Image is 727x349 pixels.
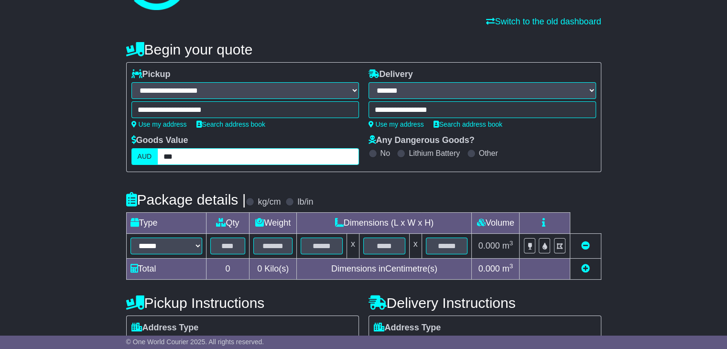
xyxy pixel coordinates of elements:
[126,42,601,57] h4: Begin your quote
[126,213,206,234] td: Type
[126,192,246,207] h4: Package details |
[434,120,502,128] a: Search address book
[486,17,601,26] a: Switch to the old dashboard
[369,120,424,128] a: Use my address
[196,120,265,128] a: Search address book
[131,120,187,128] a: Use my address
[250,259,297,280] td: Kilo(s)
[126,338,264,346] span: © One World Courier 2025. All rights reserved.
[126,259,206,280] td: Total
[131,69,171,80] label: Pickup
[380,149,390,158] label: No
[297,259,472,280] td: Dimensions in Centimetre(s)
[126,295,359,311] h4: Pickup Instructions
[250,213,297,234] td: Weight
[409,149,460,158] label: Lithium Battery
[369,69,413,80] label: Delivery
[131,323,199,333] label: Address Type
[581,264,590,273] a: Add new item
[206,259,250,280] td: 0
[206,213,250,234] td: Qty
[369,135,475,146] label: Any Dangerous Goods?
[369,295,601,311] h4: Delivery Instructions
[131,148,158,165] label: AUD
[409,234,422,259] td: x
[510,262,513,270] sup: 3
[297,213,472,234] td: Dimensions (L x W x H)
[581,241,590,251] a: Remove this item
[131,135,188,146] label: Goods Value
[472,213,520,234] td: Volume
[478,241,500,251] span: 0.000
[258,197,281,207] label: kg/cm
[510,240,513,247] sup: 3
[502,264,513,273] span: m
[479,149,498,158] label: Other
[257,264,262,273] span: 0
[347,234,359,259] td: x
[297,197,313,207] label: lb/in
[374,323,441,333] label: Address Type
[478,264,500,273] span: 0.000
[502,241,513,251] span: m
